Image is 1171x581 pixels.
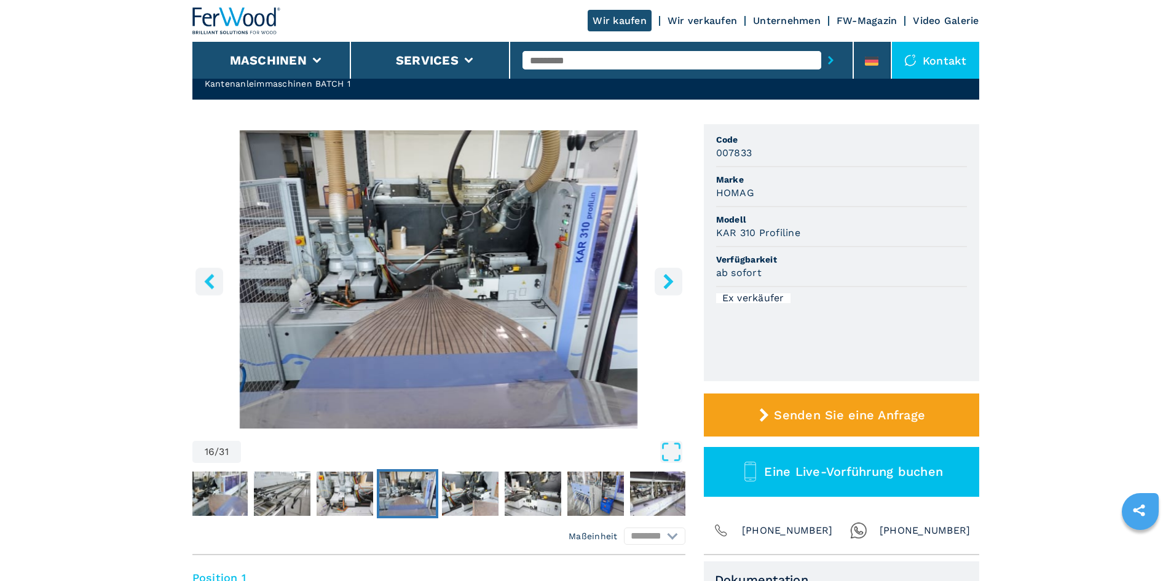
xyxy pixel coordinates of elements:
a: Wir verkaufen [668,15,737,26]
button: Services [396,53,459,68]
img: b6fe3826d3b3d1a84cd5339b24c69038 [630,472,687,516]
span: Senden Sie eine Anfrage [774,408,925,422]
a: FW-Magazin [837,15,897,26]
button: Go to Slide 15 [314,469,376,518]
em: Maßeinheit [569,530,618,542]
span: / [215,447,219,457]
h2: Kantenanleimmaschinen BATCH 1 [205,77,417,90]
button: Go to Slide 17 [440,469,501,518]
a: Unternehmen [753,15,821,26]
span: Modell [716,213,967,226]
img: 46de7efc3fa7248bad5b54410f553ed1 [567,472,624,516]
img: c3306f2fff256e249ae606c021fafd00 [505,472,561,516]
a: sharethis [1124,495,1154,526]
div: Ex verkäufer [716,293,791,303]
img: 79dc4fb68ab7feeac5fce37aa317fbdc [442,472,499,516]
button: Senden Sie eine Anfrage [704,393,979,437]
button: left-button [195,267,223,295]
button: Go to Slide 19 [565,469,626,518]
button: Go to Slide 20 [628,469,689,518]
span: Code [716,133,967,146]
div: Kontakt [892,42,979,79]
button: submit-button [821,46,840,74]
button: right-button [655,267,682,295]
img: Kantenanleimmaschinen BATCH 1 HOMAG KAR 310 Profiline [192,130,685,429]
h3: KAR 310 Profiline [716,226,800,240]
button: Go to Slide 18 [502,469,564,518]
h3: 007833 [716,146,752,160]
span: Eine Live-Vorführung buchen [764,464,943,479]
img: 83df3d5d4ad2ca91d38d5fc5efceee54 [317,472,373,516]
span: [PHONE_NUMBER] [742,522,833,539]
button: Go to Slide 14 [251,469,313,518]
span: [PHONE_NUMBER] [880,522,971,539]
span: Verfügbarkeit [716,253,967,266]
img: e8282dbf06bb13a449e684cae9d5b4bd [379,472,436,516]
span: Marke [716,173,967,186]
img: Whatsapp [850,522,867,539]
iframe: Chat [1119,526,1162,572]
button: Go to Slide 13 [189,469,250,518]
button: Maschinen [230,53,307,68]
img: Kontakt [904,54,917,66]
span: 31 [219,447,229,457]
div: Go to Slide 16 [192,130,685,429]
button: Eine Live-Vorführung buchen [704,447,979,497]
h3: HOMAG [716,186,754,200]
img: 5f4b88ba118da7b32cdd5d7444c49550 [254,472,310,516]
a: Video Galerie [913,15,979,26]
span: 16 [205,447,215,457]
button: Open Fullscreen [244,441,682,463]
a: Wir kaufen [588,10,652,31]
h3: ab sofort [716,266,762,280]
img: d43929fde15d19e9b79f6f67fed2f781 [191,472,248,516]
img: Phone [712,522,730,539]
img: Ferwood [192,7,281,34]
button: Go to Slide 16 [377,469,438,518]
